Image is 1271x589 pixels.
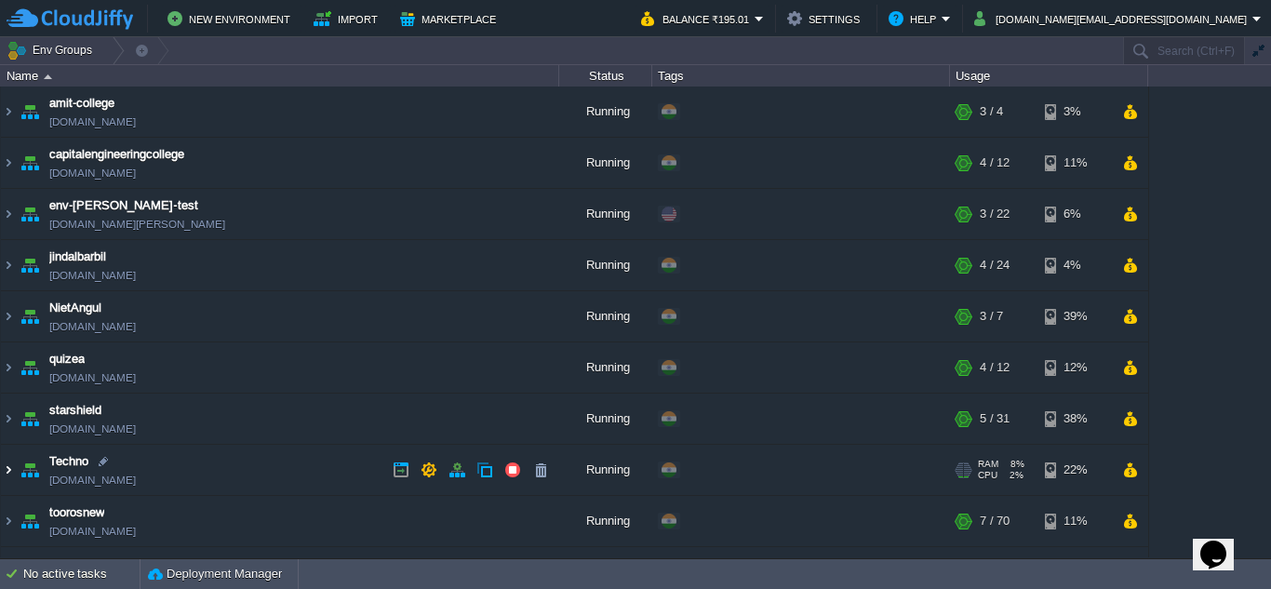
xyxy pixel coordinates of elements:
[23,559,140,589] div: No active tasks
[1006,459,1024,470] span: 8%
[1,240,16,290] img: AMDAwAAAACH5BAEAAAAALAAAAAABAAEAAAICRAEAOw==
[1,189,16,239] img: AMDAwAAAACH5BAEAAAAALAAAAAABAAEAAAICRAEAOw==
[49,164,136,182] a: [DOMAIN_NAME]
[1,445,16,495] img: AMDAwAAAACH5BAEAAAAALAAAAAABAAEAAAICRAEAOw==
[980,394,1010,444] div: 5 / 31
[559,240,652,290] div: Running
[1,342,16,393] img: AMDAwAAAACH5BAEAAAAALAAAAAABAAEAAAICRAEAOw==
[17,138,43,188] img: AMDAwAAAACH5BAEAAAAALAAAAAABAAEAAAICRAEAOw==
[889,7,942,30] button: Help
[1045,189,1105,239] div: 6%
[17,189,43,239] img: AMDAwAAAACH5BAEAAAAALAAAAAABAAEAAAICRAEAOw==
[49,113,136,131] a: [DOMAIN_NAME]
[49,350,85,368] a: quizea
[17,87,43,137] img: AMDAwAAAACH5BAEAAAAALAAAAAABAAEAAAICRAEAOw==
[559,138,652,188] div: Running
[1005,470,1023,481] span: 2%
[560,65,651,87] div: Status
[1045,87,1105,137] div: 3%
[980,189,1010,239] div: 3 / 22
[1193,515,1252,570] iframe: chat widget
[978,470,997,481] span: CPU
[148,565,282,583] button: Deployment Manager
[167,7,296,30] button: New Environment
[49,522,136,541] a: [DOMAIN_NAME]
[559,445,652,495] div: Running
[980,240,1010,290] div: 4 / 24
[980,87,1003,137] div: 3 / 4
[787,7,865,30] button: Settings
[49,452,88,471] a: Techno
[1045,138,1105,188] div: 11%
[17,342,43,393] img: AMDAwAAAACH5BAEAAAAALAAAAAABAAEAAAICRAEAOw==
[44,74,52,79] img: AMDAwAAAACH5BAEAAAAALAAAAAABAAEAAAICRAEAOw==
[980,138,1010,188] div: 4 / 12
[49,471,136,489] a: [DOMAIN_NAME]
[1045,394,1105,444] div: 38%
[49,401,101,420] a: starshield
[49,299,101,317] a: NietAngul
[1,291,16,341] img: AMDAwAAAACH5BAEAAAAALAAAAAABAAEAAAICRAEAOw==
[49,266,136,285] a: [DOMAIN_NAME]
[314,7,383,30] button: Import
[1045,496,1105,546] div: 11%
[2,65,558,87] div: Name
[7,7,133,31] img: CloudJiffy
[49,503,104,522] a: toorosnew
[49,196,198,215] a: env-[PERSON_NAME]-test
[559,342,652,393] div: Running
[49,368,136,387] a: [DOMAIN_NAME]
[17,445,43,495] img: AMDAwAAAACH5BAEAAAAALAAAAAABAAEAAAICRAEAOw==
[951,65,1147,87] div: Usage
[974,7,1252,30] button: [DOMAIN_NAME][EMAIL_ADDRESS][DOMAIN_NAME]
[17,240,43,290] img: AMDAwAAAACH5BAEAAAAALAAAAAABAAEAAAICRAEAOw==
[559,394,652,444] div: Running
[1,87,16,137] img: AMDAwAAAACH5BAEAAAAALAAAAAABAAEAAAICRAEAOw==
[49,317,136,336] a: [DOMAIN_NAME]
[1045,291,1105,341] div: 39%
[653,65,949,87] div: Tags
[641,7,755,30] button: Balance ₹195.01
[980,342,1010,393] div: 4 / 12
[17,394,43,444] img: AMDAwAAAACH5BAEAAAAALAAAAAABAAEAAAICRAEAOw==
[559,189,652,239] div: Running
[400,7,502,30] button: Marketplace
[559,291,652,341] div: Running
[1045,240,1105,290] div: 4%
[1,394,16,444] img: AMDAwAAAACH5BAEAAAAALAAAAAABAAEAAAICRAEAOw==
[49,145,184,164] a: capitalengineeringcollege
[1,138,16,188] img: AMDAwAAAACH5BAEAAAAALAAAAAABAAEAAAICRAEAOw==
[1045,342,1105,393] div: 12%
[559,87,652,137] div: Running
[980,291,1003,341] div: 3 / 7
[7,37,99,63] button: Env Groups
[978,459,998,470] span: RAM
[980,496,1010,546] div: 7 / 70
[17,496,43,546] img: AMDAwAAAACH5BAEAAAAALAAAAAABAAEAAAICRAEAOw==
[1,496,16,546] img: AMDAwAAAACH5BAEAAAAALAAAAAABAAEAAAICRAEAOw==
[559,496,652,546] div: Running
[1045,445,1105,495] div: 22%
[49,420,136,438] a: [DOMAIN_NAME]
[49,248,106,266] a: jindalbarbil
[49,555,104,573] a: yppschool
[49,215,225,234] a: [DOMAIN_NAME][PERSON_NAME]
[17,291,43,341] img: AMDAwAAAACH5BAEAAAAALAAAAAABAAEAAAICRAEAOw==
[49,94,114,113] a: amit-college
